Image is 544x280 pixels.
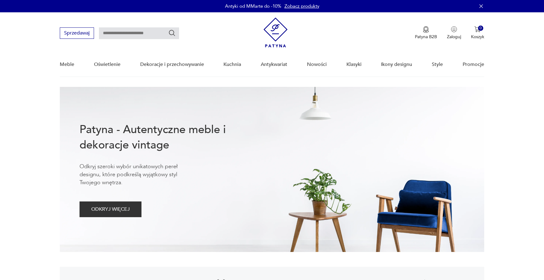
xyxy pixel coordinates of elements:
[478,26,483,31] div: 0
[60,27,94,39] button: Sprzedawaj
[447,26,461,40] button: Zaloguj
[284,3,319,9] a: Zobacz produkty
[432,53,443,76] a: Style
[261,53,287,76] a: Antykwariat
[415,26,437,40] a: Ikona medaluPatyna B2B
[60,31,94,36] a: Sprzedawaj
[140,53,204,76] a: Dekoracje i przechowywanie
[225,3,281,9] p: Antyki od MMarte do -10%
[60,53,74,76] a: Meble
[346,53,362,76] a: Klasyki
[463,53,484,76] a: Promocje
[168,29,176,37] button: Szukaj
[94,53,121,76] a: Oświetlenie
[415,26,437,40] button: Patyna B2B
[307,53,327,76] a: Nowości
[471,26,484,40] button: 0Koszyk
[423,26,429,33] img: Ikona medalu
[80,201,141,217] button: ODKRYJ WIĘCEJ
[381,53,412,76] a: Ikony designu
[80,163,197,187] p: Odkryj szeroki wybór unikatowych pereł designu, które podkreślą wyjątkowy styl Twojego wnętrza.
[223,53,241,76] a: Kuchnia
[415,34,437,40] p: Patyna B2B
[474,26,481,32] img: Ikona koszyka
[447,34,461,40] p: Zaloguj
[80,122,246,153] h1: Patyna - Autentyczne meble i dekoracje vintage
[471,34,484,40] p: Koszyk
[80,208,141,212] a: ODKRYJ WIĘCEJ
[264,18,288,47] img: Patyna - sklep z meblami i dekoracjami vintage
[451,26,457,32] img: Ikonka użytkownika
